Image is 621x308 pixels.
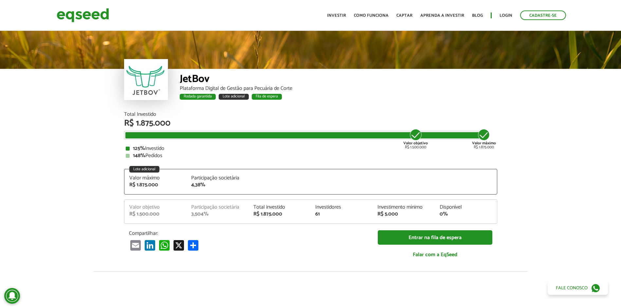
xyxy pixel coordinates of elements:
a: Fale conosco [548,281,608,295]
a: Email [129,240,142,251]
a: Como funciona [354,13,389,18]
a: Falar com a EqSeed [378,248,492,261]
div: 0% [440,212,492,217]
div: R$ 1.875.000 [129,182,182,188]
a: Blog [472,13,483,18]
div: Lote adicional [219,94,249,100]
div: Participação societária [191,175,244,181]
div: 3,504% [191,212,244,217]
div: Total investido [253,205,306,210]
a: X [172,240,185,251]
a: Captar [396,13,412,18]
div: Pedidos [126,153,496,158]
div: Valor objetivo [129,205,182,210]
div: R$ 1.875.000 [253,212,306,217]
div: Lote adicional [129,166,159,173]
div: Investidores [315,205,368,210]
div: Valor máximo [129,175,182,181]
div: R$ 1.875.000 [124,119,497,128]
a: Login [500,13,512,18]
div: Plataforma Digital de Gestão para Pecuária de Corte [180,86,497,91]
a: Entrar na fila de espera [378,230,492,245]
div: R$ 1.500.000 [129,212,182,217]
p: Compartilhar: [129,230,368,236]
div: Disponível [440,205,492,210]
strong: Valor máximo [472,140,496,146]
div: Total Investido [124,112,497,117]
div: 61 [315,212,368,217]
div: Rodada garantida [180,94,216,100]
div: R$ 1.500.000 [403,128,428,149]
div: R$ 5.000 [377,212,430,217]
strong: Valor objetivo [403,140,428,146]
div: Investido [126,146,496,151]
div: Fila de espera [252,94,282,100]
div: JetBov [180,74,497,86]
a: Compartilhar [187,240,200,251]
div: Investimento mínimo [377,205,430,210]
a: LinkedIn [143,240,156,251]
div: 4,38% [191,182,244,188]
a: Cadastre-se [520,10,566,20]
img: EqSeed [57,7,109,24]
strong: 148% [133,151,145,160]
a: Aprenda a investir [420,13,464,18]
div: R$ 1.875.000 [472,128,496,149]
a: Investir [327,13,346,18]
div: Participação societária [191,205,244,210]
a: WhatsApp [158,240,171,251]
strong: 125% [133,144,145,153]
